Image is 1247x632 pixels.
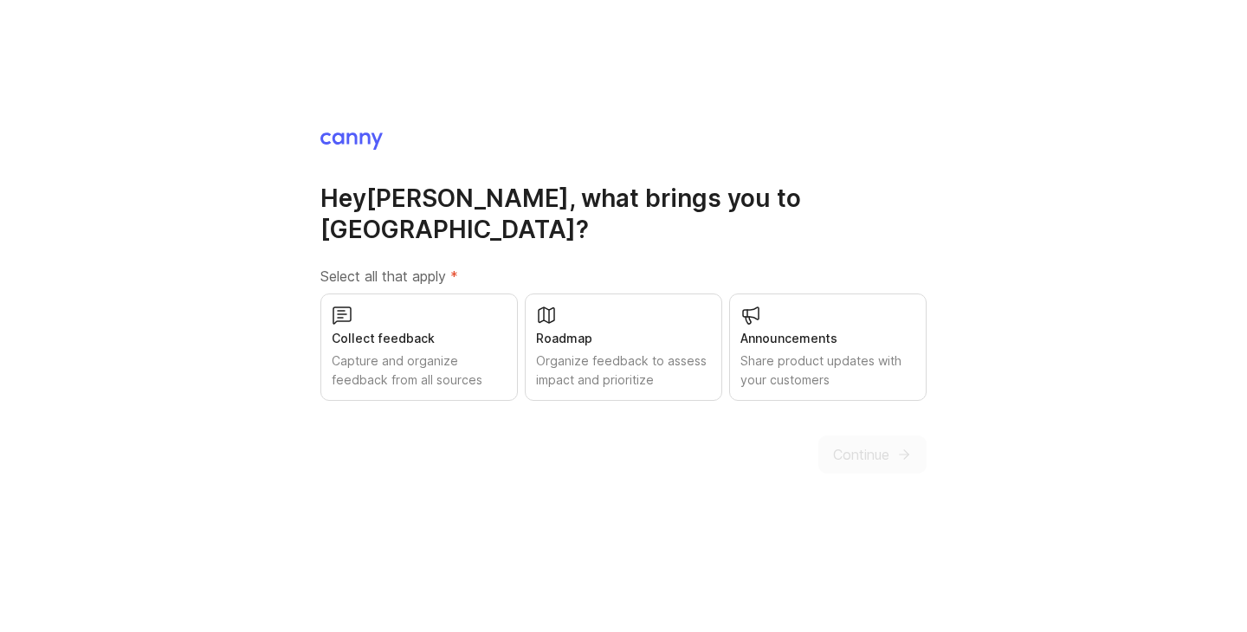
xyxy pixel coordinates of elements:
div: Collect feedback [332,329,507,348]
div: Announcements [740,329,915,348]
img: Canny Home [320,132,383,150]
div: Organize feedback to assess impact and prioritize [536,351,711,390]
label: Select all that apply [320,266,927,287]
div: Share product updates with your customers [740,351,915,390]
button: AnnouncementsShare product updates with your customers [729,293,927,401]
button: RoadmapOrganize feedback to assess impact and prioritize [525,293,722,401]
div: Roadmap [536,329,711,348]
h1: Hey [PERSON_NAME] , what brings you to [GEOGRAPHIC_DATA]? [320,183,927,245]
button: Collect feedbackCapture and organize feedback from all sources [320,293,518,401]
div: Capture and organize feedback from all sources [332,351,507,390]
